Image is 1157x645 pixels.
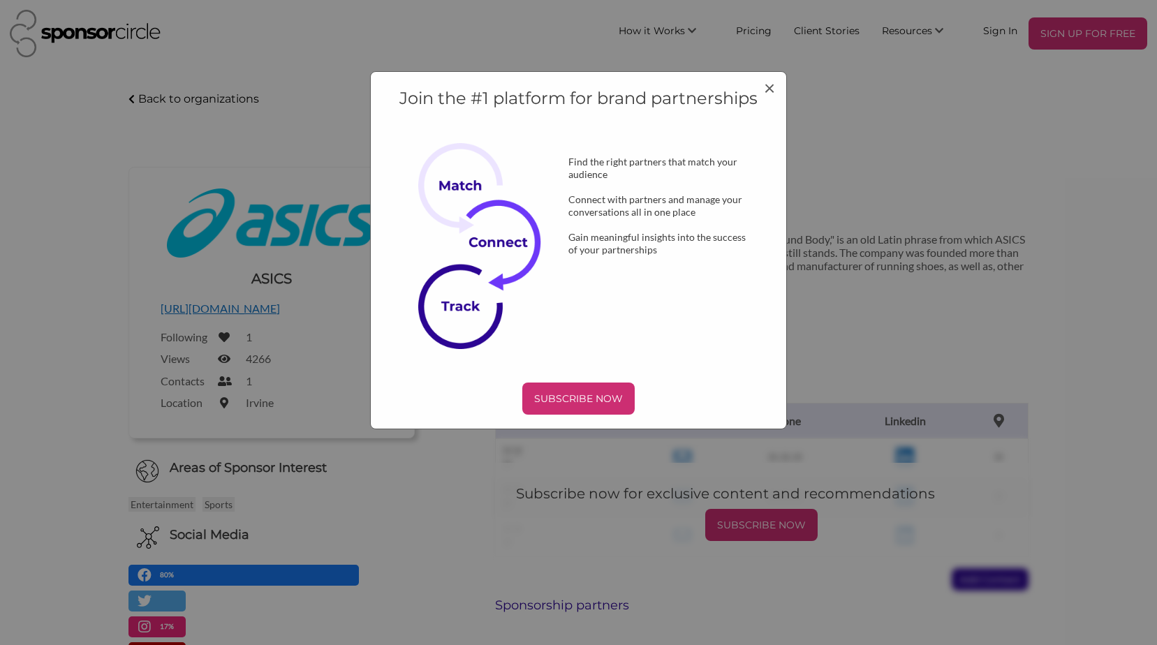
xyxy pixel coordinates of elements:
div: Connect with partners and manage your conversations all in one place [546,193,772,218]
p: SUBSCRIBE NOW [528,388,629,409]
a: SUBSCRIBE NOW [385,383,772,415]
h4: Join the #1 platform for brand partnerships [385,87,772,110]
button: Close modal [764,77,775,97]
div: Gain meaningful insights into the success of your partnerships [546,231,772,256]
img: Subscribe Now Image [418,143,558,348]
span: × [764,75,775,99]
div: Find the right partners that match your audience [546,156,772,181]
